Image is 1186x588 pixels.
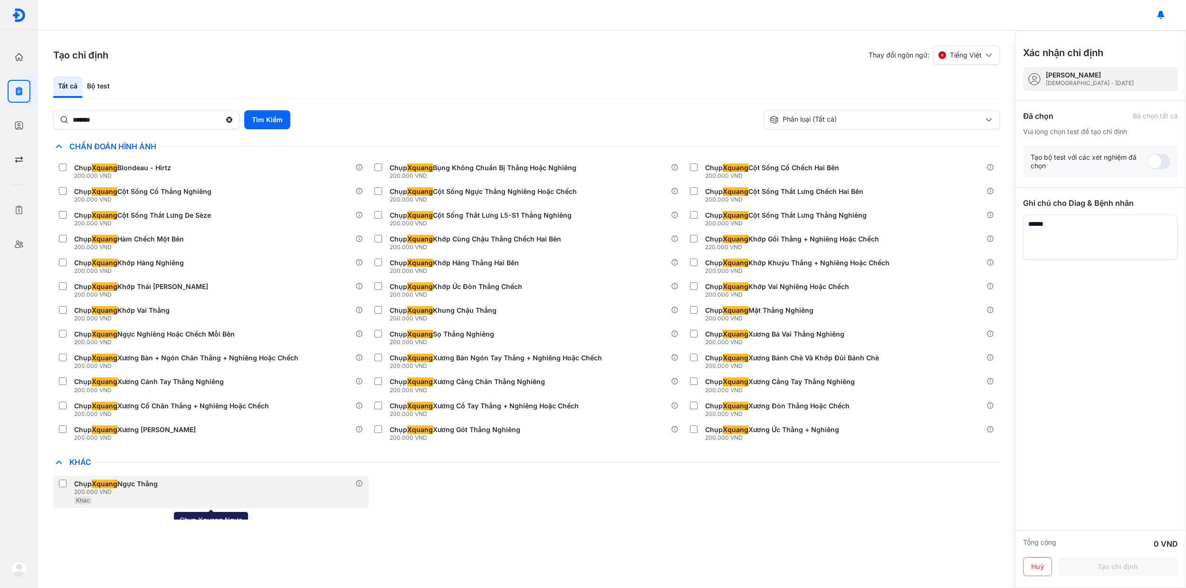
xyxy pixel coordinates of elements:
div: Chụp Cột Sống Thắt Lưng Chếch Hai Bên [705,187,863,196]
div: Đã chọn [1023,110,1053,122]
span: Xquang [92,354,117,362]
div: Phân loại (Tất cả) [769,115,983,125]
span: Xquang [723,377,748,386]
span: Xquang [92,402,117,410]
span: Xquang [723,402,748,410]
div: Chụp Cột Sống Cổ Thẳng Nghiêng [74,187,211,196]
div: 200.000 VND [705,196,867,203]
div: 200.000 VND [705,172,843,180]
div: Chụp Xương Bàn Ngón Tay Thẳng + Nghiêng Hoặc Chếch [390,354,602,362]
span: Xquang [92,480,117,488]
div: Chụp Sọ Thẳng Nghiêng [390,330,494,338]
span: Xquang [92,211,117,220]
h3: Tạo chỉ định [53,48,108,62]
div: Thay đổi ngôn ngữ: [869,46,1000,65]
div: Tổng cộng [1023,538,1056,549]
span: Khác [76,497,90,504]
span: Tiếng Việt [950,51,982,59]
span: Xquang [92,164,117,172]
div: 200.000 VND [74,315,173,322]
div: Chụp Khớp Háng Nghiêng [74,259,184,267]
div: Chụp Khớp Khuỷu Thẳng + Nghiêng Hoặc Chếch [705,259,889,267]
div: 200.000 VND [390,291,526,299]
div: Chụp Khớp Ức Đòn Thẳng Chếch [390,282,522,291]
div: Chụp Xương Bả Vai Thẳng Nghiêng [705,330,844,338]
div: 200.000 VND [74,338,239,346]
div: 200.000 VND [705,291,853,299]
div: 200.000 VND [74,488,162,496]
div: Chụp Khớp Vai Nghiêng Hoặc Chếch [705,282,849,291]
div: Chụp Khớp Gối Thẳng + Nghiêng Hoặc Chếch [705,235,879,243]
button: Huỷ [1023,557,1052,576]
div: 200.000 VND [74,243,188,251]
div: 220.000 VND [705,243,883,251]
div: 200.000 VND [390,410,583,418]
div: 200.000 VND [390,172,580,180]
div: Chụp Khớp Cùng Chậu Thẳng Chếch Hai Bên [390,235,561,243]
div: [PERSON_NAME] [1046,71,1134,79]
div: Chụp Khung Chậu Thẳng [390,306,497,315]
div: Chụp Ngực Thẳng [74,480,158,488]
span: Xquang [407,282,433,291]
div: 0 VND [1154,538,1178,549]
span: Xquang [723,259,748,267]
img: logo [12,8,26,22]
div: Chụp Blondeau - Hirtz [74,164,171,172]
span: Xquang [407,211,433,220]
div: 200.000 VND [705,410,853,418]
div: Chụp Khớp Háng Thẳng Hai Bên [390,259,519,267]
span: Xquang [723,164,748,172]
span: Xquang [723,235,748,243]
span: Xquang [92,306,117,315]
div: Tạo bộ test với các xét nghiệm đã chọn [1031,153,1148,170]
span: Xquang [407,187,433,196]
div: Chụp Xương Ức Thẳng + Nghiêng [705,425,839,434]
div: 200.000 VND [705,434,843,442]
div: Chụp Cột Sống Ngực Thẳng Nghiêng Hoặc Chếch [390,187,577,196]
div: Chụp Cột Sống Thắt Lưng L5-S1 Thẳng Nghiêng [390,211,572,220]
div: 200.000 VND [390,362,606,370]
div: 200.000 VND [74,410,273,418]
div: 200.000 VND [390,243,565,251]
span: Xquang [407,425,433,434]
div: Chụp Xương Cổ Tay Thẳng + Nghiêng Hoặc Chếch [390,402,579,410]
div: 200.000 VND [74,172,175,180]
span: Chẩn Đoán Hình Ảnh [65,142,161,151]
div: Chụp Hàm Chếch Một Bên [74,235,184,243]
span: Xquang [723,354,748,362]
div: Tất cả [53,76,82,98]
div: Chụp Xương Đòn Thẳng Hoặc Chếch [705,402,850,410]
span: Xquang [92,377,117,386]
div: 200.000 VND [390,315,500,322]
div: 200.000 VND [74,196,215,203]
div: Chụp Khớp Vai Thẳng [74,306,170,315]
img: logo [11,561,27,577]
span: Xquang [723,211,748,220]
div: 200.000 VND [74,434,200,442]
div: 200.000 VND [705,386,859,394]
div: Chụp Xương Cổ Chân Thẳng + Nghiêng Hoặc Chếch [74,402,269,410]
div: 200.000 VND [390,196,581,203]
span: Xquang [723,425,748,434]
div: Chụp Xương Bánh Chè Và Khớp Đùi Bánh Chè [705,354,879,362]
div: Chụp Cột Sống Cổ Chếch Hai Bên [705,164,839,172]
div: 200.000 VND [705,267,893,275]
div: Vui lòng chọn test để tạo chỉ định [1023,127,1178,136]
span: Xquang [92,259,117,267]
div: 200.000 VND [705,220,870,227]
span: Xquang [407,330,433,338]
span: Xquang [723,282,748,291]
div: Ghi chú cho Diag & Bệnh nhân [1023,197,1178,209]
div: 200.000 VND [74,386,228,394]
span: Xquang [407,402,433,410]
div: 200.000 VND [705,362,883,370]
span: Xquang [723,330,748,338]
div: Chụp Khớp Thái [PERSON_NAME] [74,282,208,291]
div: Chụp Cột Sống Thắt Lưng Thẳng Nghiêng [705,211,867,220]
span: Xquang [92,235,117,243]
div: [DEMOGRAPHIC_DATA] - [DATE] [1046,79,1134,87]
button: Tìm Kiếm [244,110,290,129]
div: Chụp Mặt Thẳng Nghiêng [705,306,813,315]
div: Chụp Xương Bàn + Ngón Chân Thẳng + Nghiêng Hoặc Chếch [74,354,298,362]
div: Chụp Xương Cẳng Chân Thẳng Nghiêng [390,377,545,386]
